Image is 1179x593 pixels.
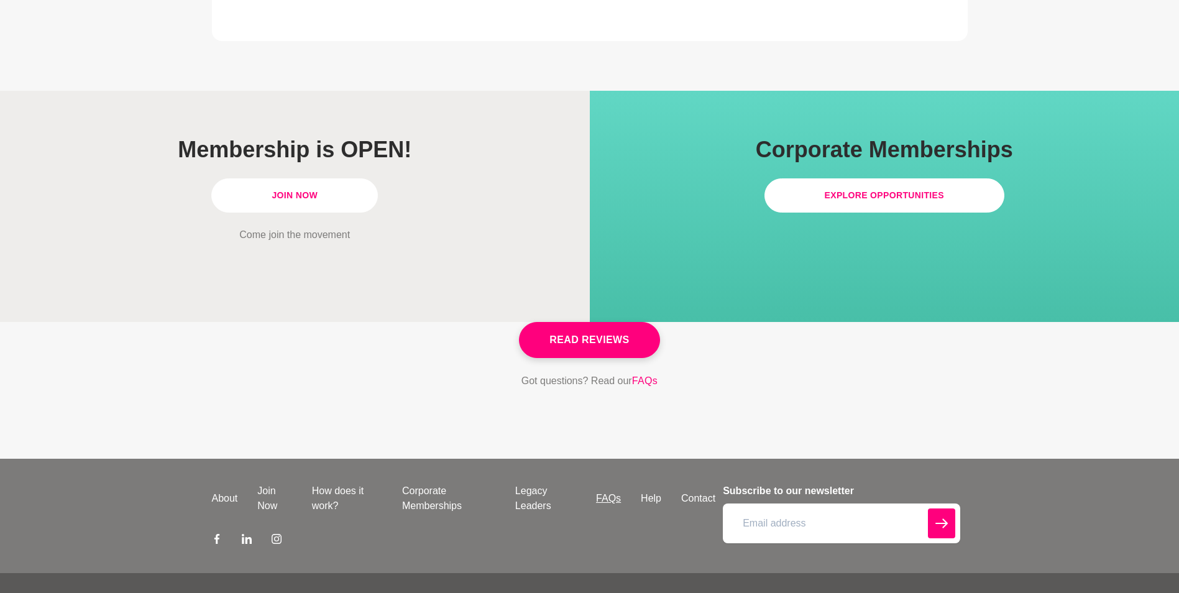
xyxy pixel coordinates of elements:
a: LinkedIn [242,533,252,548]
a: Explore Opportunities [764,178,1005,213]
input: Email address [723,503,960,543]
a: Legacy Leaders [505,484,586,513]
a: FAQs [586,491,631,506]
a: Join Now [211,178,378,213]
a: Facebook [212,533,222,548]
a: Read Reviews [519,322,659,358]
a: About [202,491,248,506]
h1: Corporate Memberships [666,136,1103,163]
a: FAQs [632,373,658,389]
a: Join Now [247,484,301,513]
h4: Subscribe to our newsletter [723,484,960,499]
a: Help [631,491,671,506]
a: Contact [671,491,725,506]
p: Come join the movement [76,228,513,242]
h1: Membership is OPEN! [76,136,513,163]
a: Corporate Memberships [392,484,505,513]
a: How does it work? [302,484,392,513]
p: Got questions? Read our [521,373,658,389]
a: Instagram [272,533,282,548]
